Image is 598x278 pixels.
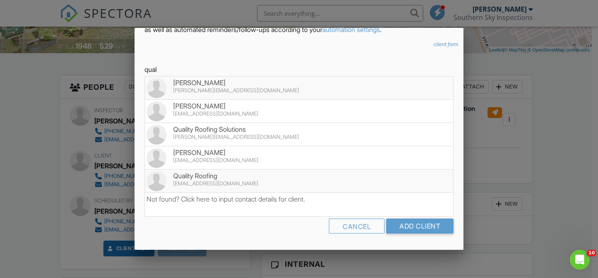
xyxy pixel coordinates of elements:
img: default-user-f0147aede5fd5fa78ca7ade42f37bd4542148d508eef1c3d3ea960f66861d68b.jpg [147,125,167,145]
div: [PERSON_NAME][EMAIL_ADDRESS][DOMAIN_NAME] [147,134,451,140]
img: default-user-f0147aede5fd5fa78ca7ade42f37bd4542148d508eef1c3d3ea960f66861d68b.jpg [147,148,167,168]
input: Add Client [386,219,453,234]
div: Quality Roofing Solutions [147,125,451,134]
span: 10 [587,250,596,256]
div: [EMAIL_ADDRESS][DOMAIN_NAME] [147,157,451,164]
i: client form [434,41,458,47]
div: [PERSON_NAME][EMAIL_ADDRESS][DOMAIN_NAME] [147,87,451,94]
div: [EMAIL_ADDRESS][DOMAIN_NAME] [147,180,451,187]
img: default-user-f0147aede5fd5fa78ca7ade42f37bd4542148d508eef1c3d3ea960f66861d68b.jpg [147,78,167,98]
input: Search for a Client [145,63,453,76]
iframe: Intercom live chat [570,250,590,270]
div: Quality Roofing [147,171,451,180]
div: [PERSON_NAME] [147,78,451,87]
a: automation settings [322,25,380,34]
div: [PERSON_NAME] [147,148,451,157]
a: client form [434,41,458,48]
div: [PERSON_NAME] [147,101,451,111]
div: Not found? Click here to input contact details for client. [147,194,451,204]
div: [EMAIL_ADDRESS][DOMAIN_NAME] [147,111,451,117]
div: Cancel [329,219,385,234]
img: default-user-f0147aede5fd5fa78ca7ade42f37bd4542148d508eef1c3d3ea960f66861d68b.jpg [147,101,167,121]
img: default-user-f0147aede5fd5fa78ca7ade42f37bd4542148d508eef1c3d3ea960f66861d68b.jpg [147,171,167,191]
